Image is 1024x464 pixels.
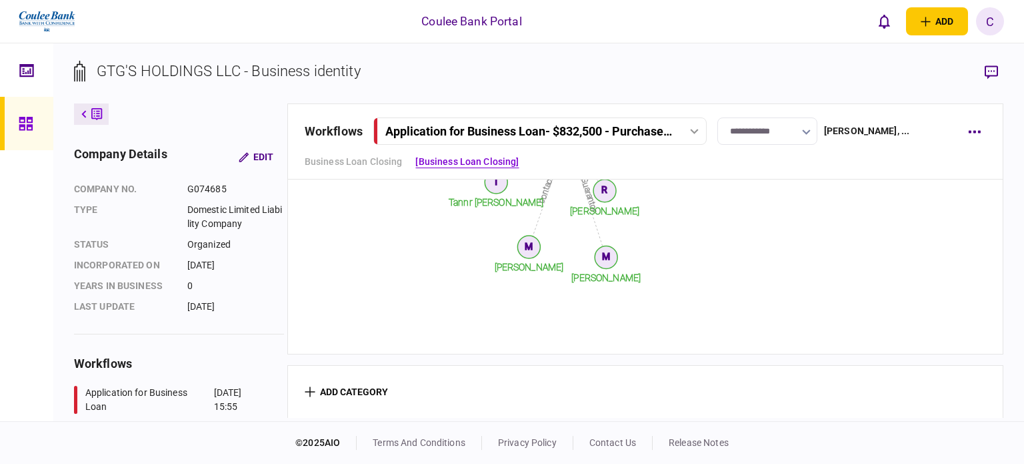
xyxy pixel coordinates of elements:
[187,182,284,196] div: G074685
[97,60,361,82] div: GTG'S HOLDINGS LLC - Business identity
[214,386,267,414] div: [DATE] 15:55
[525,240,533,251] text: M
[579,176,599,213] text: Guarantor
[494,262,563,272] tspan: [PERSON_NAME]
[187,279,284,293] div: 0
[570,205,639,216] tspan: [PERSON_NAME]
[187,258,284,272] div: [DATE]
[493,176,499,186] text: T
[602,251,610,262] text: M
[601,184,607,195] text: R
[421,13,521,30] div: Coulee Bank Portal
[870,7,898,35] button: open notifications list
[415,155,519,169] a: [Business Loan Closing]
[187,203,284,231] div: Domestic Limited Liability Company
[824,124,909,138] div: [PERSON_NAME] , ...
[906,7,968,35] button: open adding identity options
[295,436,357,450] div: © 2025 AIO
[74,145,167,169] div: company details
[589,437,636,448] a: contact us
[571,272,641,282] tspan: [PERSON_NAME]
[305,387,388,397] button: add category
[305,155,403,169] a: Business Loan Closing
[373,118,707,145] button: Application for Business Loan- $832,500 - Purchase Real Estate
[385,124,673,138] div: Application for Business Loan - $832,500 - Purchase Real Estate
[187,300,284,314] div: [DATE]
[85,386,211,414] div: Application for Business Loan
[449,197,544,208] tspan: Tannr [PERSON_NAME]
[305,122,363,140] div: workflows
[537,175,555,204] text: contact
[74,182,174,196] div: company no.
[228,145,284,169] button: Edit
[74,300,174,314] div: last update
[74,258,174,272] div: incorporated on
[373,437,465,448] a: terms and conditions
[976,7,1004,35] button: C
[17,5,77,38] img: client company logo
[74,279,174,293] div: years in business
[74,355,284,373] div: workflows
[669,437,729,448] a: release notes
[187,238,284,252] div: Organized
[74,238,174,252] div: status
[498,437,557,448] a: privacy policy
[74,203,174,231] div: Type
[74,386,267,414] a: Application for Business Loan[DATE] 15:55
